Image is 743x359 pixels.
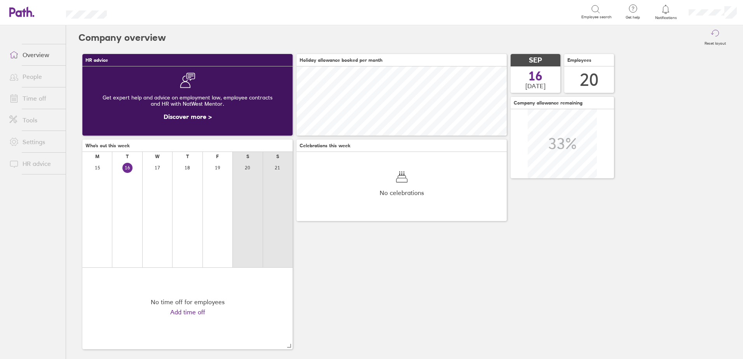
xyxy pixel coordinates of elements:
[653,4,678,20] a: Notifications
[3,69,66,84] a: People
[85,58,108,63] span: HR advice
[3,134,66,150] a: Settings
[700,25,731,50] button: Reset layout
[653,16,678,20] span: Notifications
[186,154,189,159] div: T
[276,154,279,159] div: S
[380,189,424,196] span: No celebrations
[300,143,351,148] span: Celebrations this week
[126,154,129,159] div: T
[85,143,130,148] span: Who's out this week
[700,39,731,46] label: Reset layout
[529,56,542,64] span: SEP
[151,298,225,305] div: No time off for employees
[581,15,612,19] span: Employee search
[525,82,546,89] span: [DATE]
[95,154,99,159] div: M
[567,58,591,63] span: Employees
[300,58,382,63] span: Holiday allowance booked per month
[580,70,598,90] div: 20
[3,112,66,128] a: Tools
[3,47,66,63] a: Overview
[128,8,148,15] div: Search
[89,88,286,113] div: Get expert help and advice on employment law, employee contracts and HR with NatWest Mentor.
[216,154,219,159] div: F
[246,154,249,159] div: S
[155,154,160,159] div: W
[3,91,66,106] a: Time off
[620,15,645,20] span: Get help
[170,308,205,315] a: Add time off
[164,113,212,120] a: Discover more >
[514,100,583,106] span: Company allowance remaining
[528,70,542,82] span: 16
[3,156,66,171] a: HR advice
[78,25,166,50] h2: Company overview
